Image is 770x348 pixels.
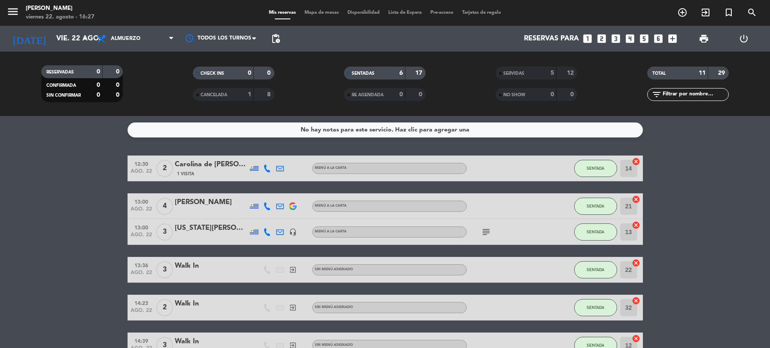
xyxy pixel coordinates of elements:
[6,29,52,48] i: [DATE]
[156,261,173,278] span: 3
[596,33,607,44] i: looks_two
[481,227,491,237] i: subject
[574,299,617,316] button: SENTADA
[587,229,604,234] span: SENTADA
[739,34,749,44] i: power_settings_new
[177,171,194,177] span: 1 Visita
[653,33,664,44] i: looks_6
[116,69,121,75] strong: 0
[677,7,688,18] i: add_circle_outline
[624,33,636,44] i: looks_4
[574,160,617,177] button: SENTADA
[415,70,424,76] strong: 17
[567,70,575,76] strong: 12
[131,298,152,308] span: 14:23
[652,71,666,76] span: TOTAL
[570,92,575,98] strong: 0
[175,336,248,347] div: Walk In
[587,166,604,171] span: SENTADA
[639,33,650,44] i: looks_5
[46,70,74,74] span: RESERVADAS
[747,7,757,18] i: search
[131,336,152,345] span: 14:39
[97,69,100,75] strong: 0
[587,343,604,348] span: SENTADA
[426,10,458,15] span: Pre-acceso
[267,92,272,98] strong: 8
[632,334,640,343] i: cancel
[700,7,711,18] i: exit_to_app
[632,157,640,166] i: cancel
[718,70,727,76] strong: 29
[6,5,19,21] button: menu
[156,160,173,177] span: 2
[632,195,640,204] i: cancel
[610,33,621,44] i: looks_3
[175,298,248,309] div: Walk In
[131,222,152,232] span: 13:00
[582,33,593,44] i: looks_one
[587,305,604,310] span: SENTADA
[352,71,374,76] span: SENTADAS
[651,89,662,100] i: filter_list
[315,230,347,233] span: MENÚ A LA CARTA
[26,4,94,13] div: [PERSON_NAME]
[131,260,152,270] span: 13:36
[248,92,251,98] strong: 1
[315,204,347,208] span: MENÚ A LA CARTA
[175,197,248,208] div: [PERSON_NAME]
[724,26,764,52] div: LOG OUT
[97,92,100,98] strong: 0
[175,223,248,234] div: [US_STATE][PERSON_NAME]
[724,7,734,18] i: turned_in_not
[289,266,297,274] i: exit_to_app
[265,10,300,15] span: Mis reservas
[131,308,152,317] span: ago. 22
[458,10,505,15] span: Tarjetas de regalo
[699,70,706,76] strong: 11
[97,82,100,88] strong: 0
[587,204,604,208] span: SENTADA
[289,304,297,311] i: exit_to_app
[352,93,383,97] span: RE AGENDADA
[667,33,678,44] i: add_box
[267,70,272,76] strong: 0
[315,166,347,170] span: MENÚ A LA CARTA
[6,5,19,18] i: menu
[503,93,525,97] span: NO SHOW
[551,70,554,76] strong: 5
[111,36,140,42] span: Almuerzo
[116,92,121,98] strong: 0
[632,259,640,267] i: cancel
[131,270,152,280] span: ago. 22
[419,92,424,98] strong: 0
[343,10,384,15] span: Disponibilidad
[156,198,173,215] span: 4
[587,267,604,272] span: SENTADA
[574,261,617,278] button: SENTADA
[201,93,227,97] span: CANCELADA
[289,228,297,236] i: headset_mic
[131,206,152,216] span: ago. 22
[551,92,554,98] strong: 0
[574,223,617,241] button: SENTADA
[131,159,152,168] span: 12:30
[399,92,403,98] strong: 0
[301,125,469,135] div: No hay notas para este servicio. Haz clic para agregar una
[46,83,76,88] span: CONFIRMADA
[46,93,81,98] span: SIN CONFIRMAR
[524,35,579,43] span: Reservas para
[632,296,640,305] i: cancel
[201,71,224,76] span: CHECK INS
[503,71,524,76] span: SERVIDAS
[300,10,343,15] span: Mapa de mesas
[175,159,248,170] div: Carolina de [PERSON_NAME]
[26,13,94,21] div: viernes 22. agosto - 16:27
[399,70,403,76] strong: 6
[662,90,728,99] input: Filtrar por nombre...
[248,70,251,76] strong: 0
[131,196,152,206] span: 13:00
[156,223,173,241] span: 3
[315,343,353,347] span: Sin menú asignado
[632,221,640,229] i: cancel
